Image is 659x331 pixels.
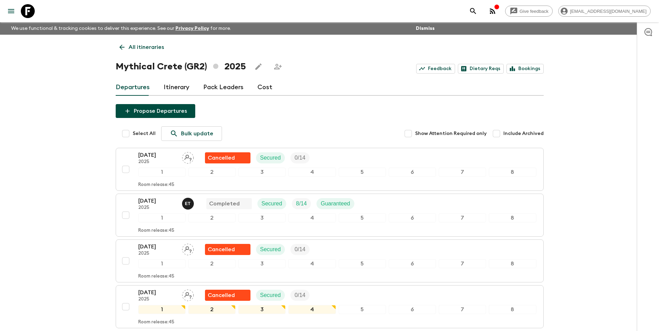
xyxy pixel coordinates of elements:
[262,200,282,208] p: Secured
[288,168,336,177] div: 4
[138,168,186,177] div: 1
[116,40,168,54] a: All itineraries
[260,291,281,299] p: Secured
[260,245,281,254] p: Secured
[181,129,213,138] p: Bulk update
[389,259,436,268] div: 6
[260,154,281,162] p: Secured
[466,4,480,18] button: search adventures
[505,6,553,17] a: Give feedback
[138,305,186,314] div: 1
[252,60,265,74] button: Edit this itinerary
[138,251,176,256] p: 2025
[271,60,285,74] span: Share this itinerary
[138,259,186,268] div: 1
[138,205,176,211] p: 2025
[290,152,310,163] div: Trip Fill
[138,288,176,297] p: [DATE]
[116,239,544,282] button: [DATE]2025Assign pack leaderFlash Pack cancellationSecuredTrip Fill12345678Room release:45
[256,152,285,163] div: Secured
[182,246,194,251] span: Assign pack leader
[389,305,436,314] div: 6
[175,26,209,31] a: Privacy Policy
[339,305,386,314] div: 5
[4,4,18,18] button: menu
[182,154,194,160] span: Assign pack leader
[339,168,386,177] div: 5
[161,126,222,141] a: Bulk update
[458,64,504,74] a: Dietary Reqs
[188,259,236,268] div: 2
[503,130,544,137] span: Include Archived
[138,197,176,205] p: [DATE]
[133,130,156,137] span: Select All
[116,148,544,191] button: [DATE]2025Assign pack leaderFlash Pack cancellationSecuredTrip Fill12345678Room release:45
[209,200,240,208] p: Completed
[205,152,250,163] div: Flash Pack cancellation
[439,259,486,268] div: 7
[416,64,455,74] a: Feedback
[138,243,176,251] p: [DATE]
[288,259,336,268] div: 4
[138,213,186,222] div: 1
[489,168,536,177] div: 8
[288,305,336,314] div: 4
[138,297,176,302] p: 2025
[188,213,236,222] div: 2
[415,130,487,137] span: Show Attention Required only
[8,22,234,35] p: We use functional & tracking cookies to deliver this experience. See our for more.
[138,320,174,325] p: Room release: 45
[138,182,174,188] p: Room release: 45
[295,245,305,254] p: 0 / 14
[203,79,244,96] a: Pack Leaders
[208,154,235,162] p: Cancelled
[489,259,536,268] div: 8
[506,64,544,74] a: Bookings
[138,228,174,234] p: Room release: 45
[238,168,286,177] div: 3
[257,198,287,209] div: Secured
[288,213,336,222] div: 4
[256,244,285,255] div: Secured
[238,213,286,222] div: 3
[489,213,536,222] div: 8
[292,198,311,209] div: Trip Fill
[238,305,286,314] div: 3
[566,9,650,14] span: [EMAIL_ADDRESS][DOMAIN_NAME]
[296,200,307,208] p: 8 / 14
[439,213,486,222] div: 7
[339,259,386,268] div: 5
[321,200,350,208] p: Guaranteed
[116,285,544,328] button: [DATE]2025Assign pack leaderFlash Pack cancellationSecuredTrip Fill12345678Room release:45
[188,305,236,314] div: 2
[208,291,235,299] p: Cancelled
[516,9,552,14] span: Give feedback
[257,79,272,96] a: Cost
[439,305,486,314] div: 7
[339,213,386,222] div: 5
[439,168,486,177] div: 7
[116,104,195,118] button: Propose Departures
[129,43,164,51] p: All itineraries
[164,79,189,96] a: Itinerary
[116,79,150,96] a: Departures
[205,244,250,255] div: Flash Pack cancellation
[208,245,235,254] p: Cancelled
[116,60,246,74] h1: Mythical Crete (GR2) 2025
[182,291,194,297] span: Assign pack leader
[138,151,176,159] p: [DATE]
[489,305,536,314] div: 8
[295,291,305,299] p: 0 / 14
[205,290,250,301] div: Flash Pack cancellation
[295,154,305,162] p: 0 / 14
[116,194,544,237] button: [DATE]2025Elisavet TitanosCompletedSecuredTrip FillGuaranteed12345678Room release:45
[138,159,176,165] p: 2025
[558,6,651,17] div: [EMAIL_ADDRESS][DOMAIN_NAME]
[188,168,236,177] div: 2
[238,259,286,268] div: 3
[389,213,436,222] div: 6
[414,24,436,33] button: Dismiss
[290,244,310,255] div: Trip Fill
[389,168,436,177] div: 6
[138,274,174,279] p: Room release: 45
